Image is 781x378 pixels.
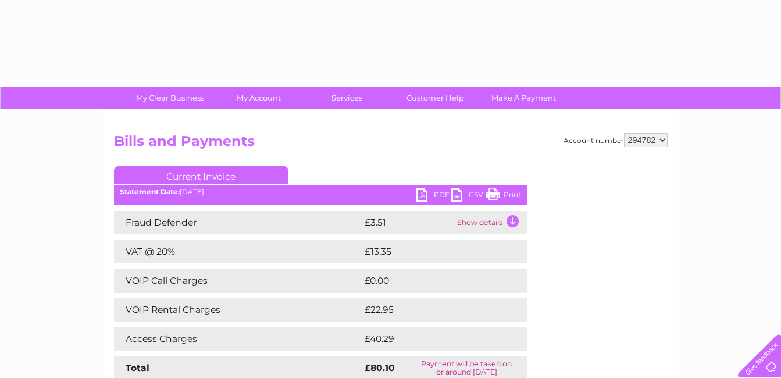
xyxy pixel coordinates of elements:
[120,187,180,196] b: Statement Date:
[451,188,486,205] a: CSV
[564,133,668,147] div: Account number
[362,240,502,263] td: £13.35
[416,188,451,205] a: PDF
[387,87,483,109] a: Customer Help
[114,133,668,155] h2: Bills and Payments
[114,188,527,196] div: [DATE]
[114,298,362,322] td: VOIP Rental Charges
[362,269,500,293] td: £0.00
[122,87,218,109] a: My Clear Business
[299,87,395,109] a: Services
[114,166,288,184] a: Current Invoice
[365,362,395,373] strong: £80.10
[114,269,362,293] td: VOIP Call Charges
[362,327,504,351] td: £40.29
[454,211,527,234] td: Show details
[114,240,362,263] td: VAT @ 20%
[476,87,572,109] a: Make A Payment
[126,362,149,373] strong: Total
[211,87,306,109] a: My Account
[486,188,521,205] a: Print
[114,211,362,234] td: Fraud Defender
[114,327,362,351] td: Access Charges
[362,211,454,234] td: £3.51
[362,298,503,322] td: £22.95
